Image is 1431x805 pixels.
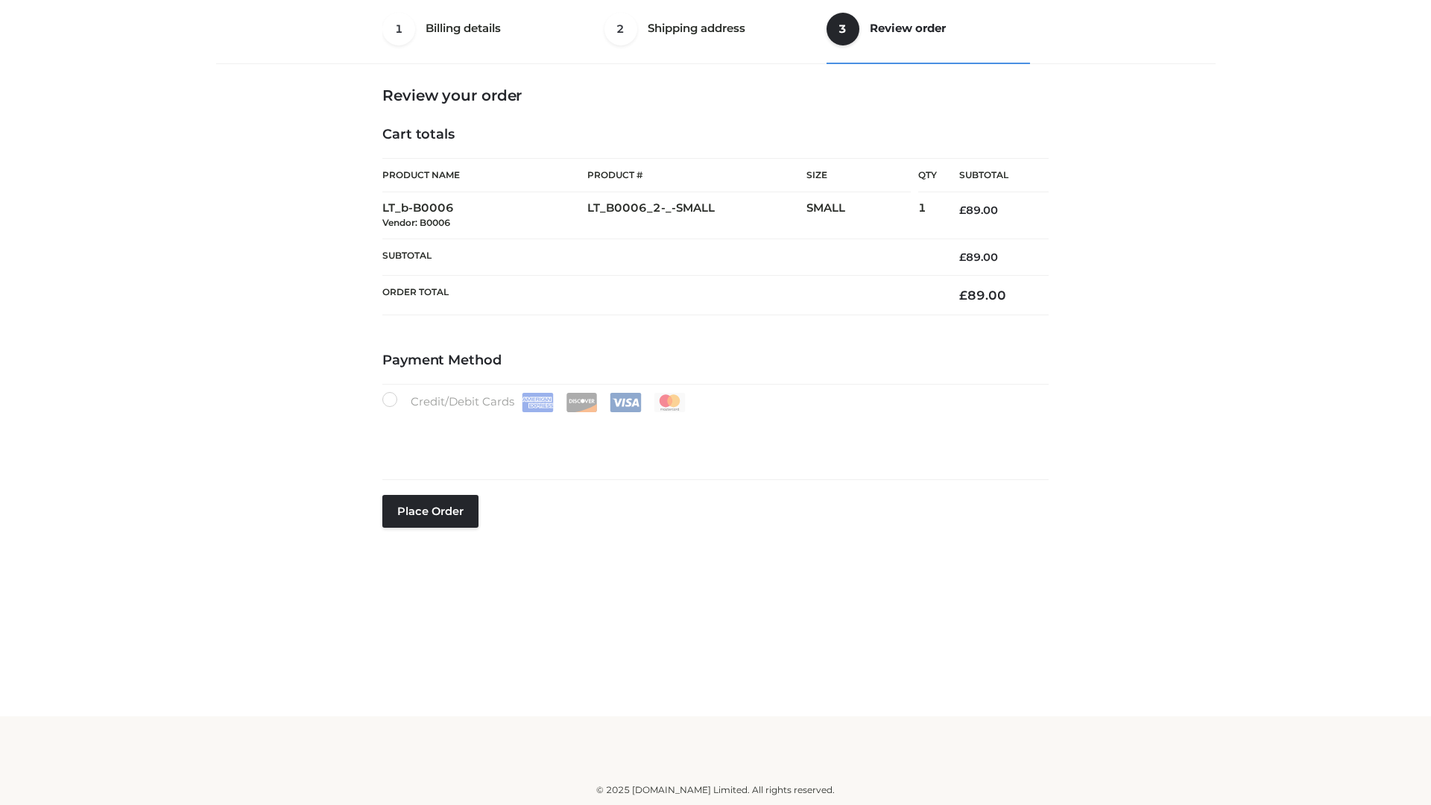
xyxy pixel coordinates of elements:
bdi: 89.00 [959,288,1006,303]
bdi: 89.00 [959,203,998,217]
td: LT_B0006_2-_-SMALL [587,192,806,239]
td: 1 [918,192,937,239]
th: Product Name [382,158,587,192]
label: Credit/Debit Cards [382,392,687,412]
h4: Cart totals [382,127,1049,143]
span: £ [959,288,967,303]
small: Vendor: B0006 [382,217,450,228]
h4: Payment Method [382,353,1049,369]
th: Size [806,159,911,192]
div: © 2025 [DOMAIN_NAME] Limited. All rights reserved. [221,783,1210,798]
img: Visa [610,393,642,412]
td: LT_b-B0006 [382,192,587,239]
h3: Review your order [382,86,1049,104]
th: Subtotal [382,239,937,275]
th: Order Total [382,276,937,315]
img: Mastercard [654,393,686,412]
span: £ [959,203,966,217]
img: Amex [522,393,554,412]
th: Product # [587,158,806,192]
th: Qty [918,158,937,192]
button: Place order [382,495,478,528]
span: £ [959,250,966,264]
img: Discover [566,393,598,412]
th: Subtotal [937,159,1049,192]
iframe: Secure payment input frame [379,409,1046,464]
bdi: 89.00 [959,250,998,264]
td: SMALL [806,192,918,239]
